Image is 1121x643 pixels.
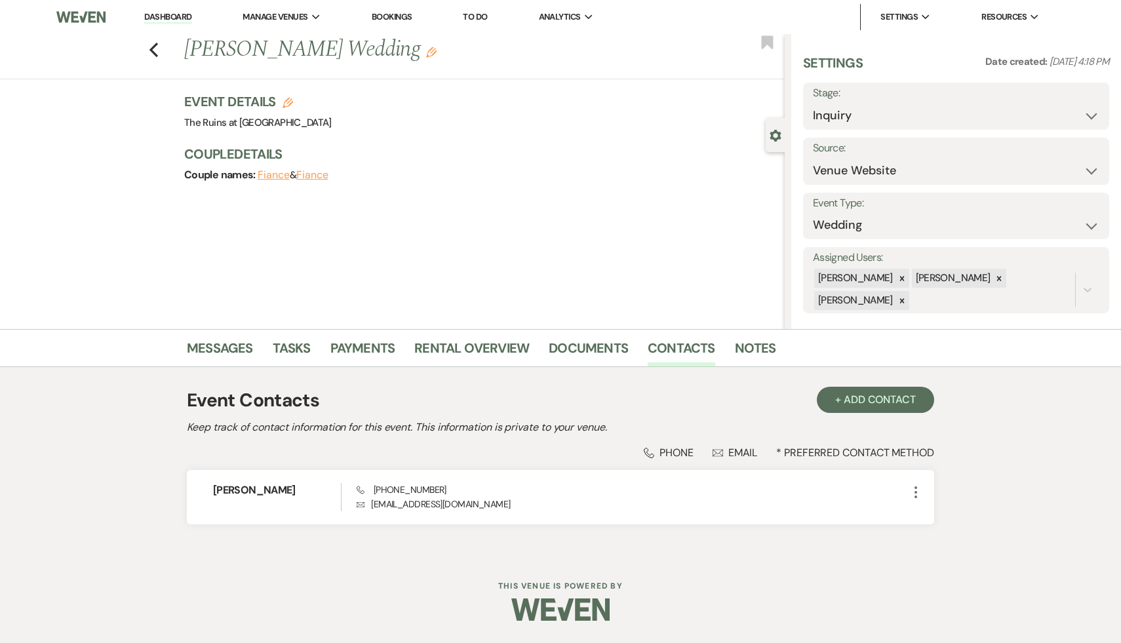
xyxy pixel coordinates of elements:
[372,11,412,22] a: Bookings
[549,338,628,366] a: Documents
[770,128,781,141] button: Close lead details
[330,338,395,366] a: Payments
[258,168,328,182] span: &
[144,11,191,24] a: Dashboard
[184,145,772,163] h3: Couple Details
[539,10,581,24] span: Analytics
[880,10,918,24] span: Settings
[803,54,863,83] h3: Settings
[426,46,437,58] button: Edit
[184,116,332,129] span: The Ruins at [GEOGRAPHIC_DATA]
[187,419,934,435] h2: Keep track of contact information for this event. This information is private to your venue.
[813,139,1099,158] label: Source:
[296,170,328,180] button: Fiance
[981,10,1027,24] span: Resources
[713,446,758,459] div: Email
[985,55,1050,68] span: Date created:
[187,446,934,459] div: * Preferred Contact Method
[463,11,487,22] a: To Do
[184,92,332,111] h3: Event Details
[357,484,446,496] span: [PHONE_NUMBER]
[648,338,715,366] a: Contacts
[511,587,610,633] img: Weven Logo
[735,338,776,366] a: Notes
[243,10,307,24] span: Manage Venues
[357,497,908,511] p: [EMAIL_ADDRESS][DOMAIN_NAME]
[56,3,106,31] img: Weven Logo
[813,194,1099,213] label: Event Type:
[187,387,319,414] h1: Event Contacts
[187,338,253,366] a: Messages
[813,84,1099,103] label: Stage:
[184,168,258,182] span: Couple names:
[912,269,993,288] div: [PERSON_NAME]
[414,338,529,366] a: Rental Overview
[817,387,934,413] button: + Add Contact
[184,34,659,66] h1: [PERSON_NAME] Wedding
[813,248,1099,267] label: Assigned Users:
[814,291,895,310] div: [PERSON_NAME]
[644,446,694,459] div: Phone
[814,269,895,288] div: [PERSON_NAME]
[273,338,311,366] a: Tasks
[213,483,341,497] h6: [PERSON_NAME]
[1050,55,1109,68] span: [DATE] 4:18 PM
[258,170,290,180] button: Fiance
